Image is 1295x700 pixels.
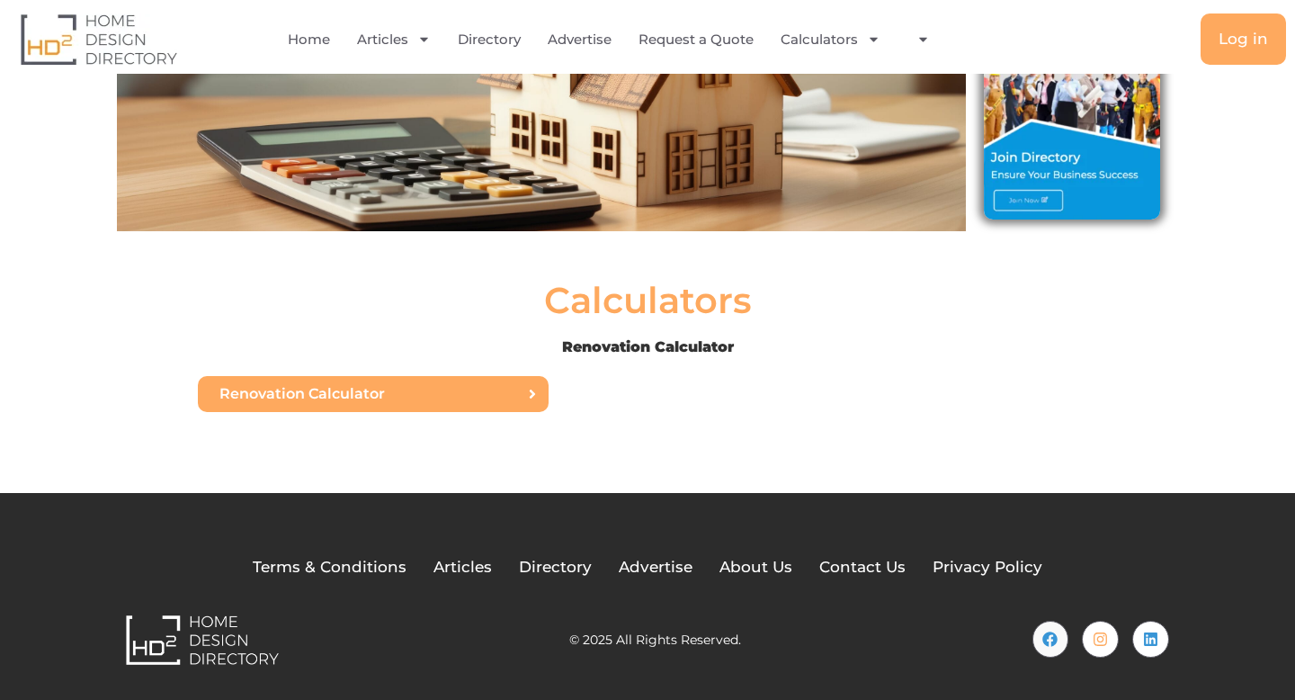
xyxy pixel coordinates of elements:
[357,19,431,60] a: Articles
[519,556,592,579] a: Directory
[433,556,492,579] a: Articles
[781,19,880,60] a: Calculators
[719,556,792,579] a: About Us
[264,19,967,60] nav: Menu
[619,556,692,579] a: Advertise
[458,19,521,60] a: Directory
[984,55,1160,219] img: Join Directory
[548,19,612,60] a: Advertise
[639,19,754,60] a: Request a Quote
[819,556,906,579] a: Contact Us
[544,283,752,319] h2: Calculators
[219,387,385,401] span: Renovation Calculator
[569,633,741,646] h2: © 2025 All Rights Reserved.
[198,376,549,412] a: Renovation Calculator
[288,19,330,60] a: Home
[1201,13,1286,65] a: Log in
[1219,31,1268,47] span: Log in
[562,338,734,355] b: Renovation Calculator
[933,556,1042,579] a: Privacy Policy
[253,556,406,579] a: Terms & Conditions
